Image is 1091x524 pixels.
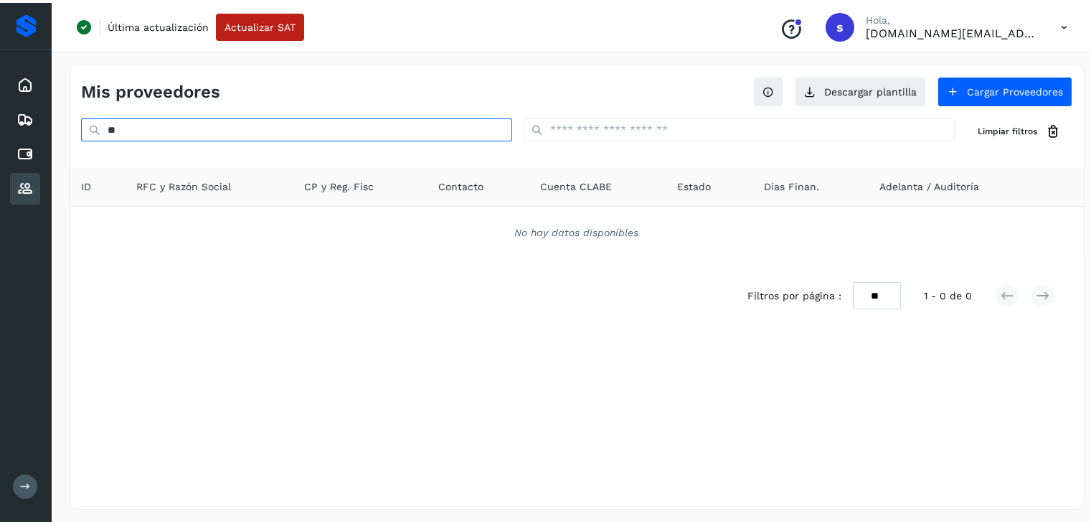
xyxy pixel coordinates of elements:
span: Estado [677,177,711,192]
div: Proveedores [10,170,40,202]
span: CP y Reg. Fisc [304,177,374,192]
span: 1 - 0 de 0 [924,286,972,301]
div: Cuentas por pagar [10,136,40,167]
button: Actualizar SAT [216,11,304,38]
p: solvento.sl@segmail.co [866,24,1038,37]
span: Adelanta / Auditoría [879,177,979,192]
span: Limpiar filtros [978,122,1037,135]
span: Filtros por página : [747,286,841,301]
span: Contacto [438,177,483,192]
span: Días Finan. [764,177,819,192]
button: Limpiar filtros [966,116,1072,142]
span: RFC y Razón Social [136,177,231,192]
span: ID [81,177,91,192]
button: Cargar Proveedores [937,74,1072,104]
p: Hola, [866,11,1038,24]
span: Actualizar SAT [225,19,296,29]
h4: Mis proveedores [81,79,220,100]
div: No hay datos disponibles [88,223,1065,238]
div: Inicio [10,67,40,98]
button: Descargar plantilla [795,74,926,104]
span: Cuenta CLABE [540,177,612,192]
div: Embarques [10,101,40,133]
p: Última actualización [108,18,209,31]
